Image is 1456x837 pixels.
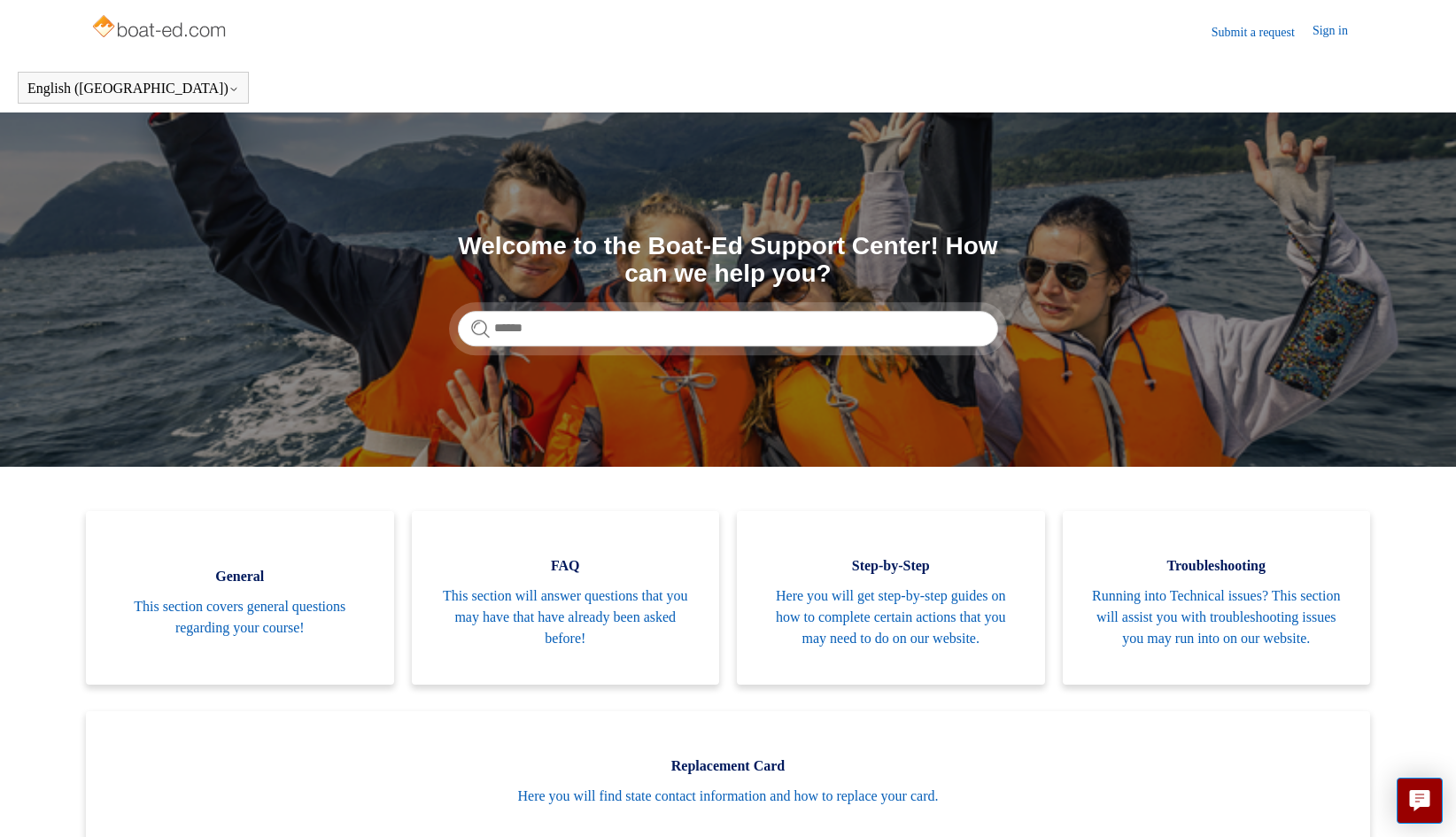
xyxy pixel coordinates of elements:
span: Here you will find state contact information and how to replace your card. [112,786,1344,807]
span: Running into Technical issues? This section will assist you with troubleshooting issues you may r... [1089,585,1344,649]
input: Search [458,311,998,346]
span: This section will answer questions that you may have that have already been asked before! [438,585,693,649]
button: English ([GEOGRAPHIC_DATA]) [27,81,239,97]
span: Replacement Card [112,756,1344,777]
a: General This section covers general questions regarding your course! [86,511,394,685]
span: Here you will get step-by-step guides on how to complete certain actions that you may need to do ... [763,585,1018,649]
a: Submit a request [1212,23,1313,42]
a: FAQ This section will answer questions that you may have that have already been asked before! [412,511,720,685]
span: Step-by-Step [763,555,1018,577]
span: This section covers general questions regarding your course! [112,596,368,639]
a: Troubleshooting Running into Technical issues? This section will assist you with troubleshooting ... [1063,511,1371,685]
a: Step-by-Step Here you will get step-by-step guides on how to complete certain actions that you ma... [737,511,1045,685]
h1: Welcome to the Boat-Ed Support Center! How can we help you? [458,233,998,288]
a: Sign in [1313,21,1366,43]
span: General [112,566,368,587]
button: Live chat [1397,778,1443,824]
span: FAQ [438,555,693,577]
img: Boat-Ed Help Center home page [90,11,231,46]
span: Troubleshooting [1089,555,1344,577]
